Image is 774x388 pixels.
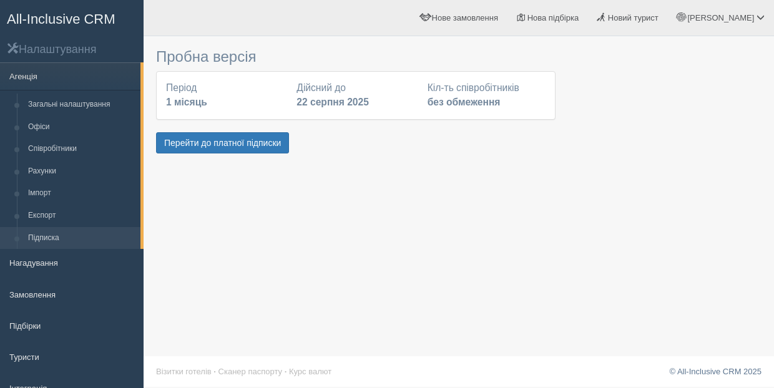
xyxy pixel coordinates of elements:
[213,367,216,376] span: ·
[22,160,140,183] a: Рахунки
[22,94,140,116] a: Загальні налаштування
[156,132,289,153] button: Перейти до платної підписки
[432,13,498,22] span: Нове замовлення
[22,227,140,250] a: Підписка
[160,81,290,110] div: Період
[156,49,556,65] h3: Пробна версія
[218,367,282,376] a: Сканер паспорту
[296,97,369,107] b: 22 серпня 2025
[285,367,287,376] span: ·
[156,367,212,376] a: Візитки готелів
[22,116,140,138] a: Офіси
[428,97,501,107] b: без обмеження
[1,1,143,35] a: All-Inclusive CRM
[166,97,207,107] b: 1 місяць
[22,138,140,160] a: Співробітники
[289,367,331,376] a: Курс валют
[22,205,140,227] a: Експорт
[687,13,754,22] span: [PERSON_NAME]
[7,11,115,27] span: All-Inclusive CRM
[669,367,762,376] a: © All-Inclusive CRM 2025
[608,13,659,22] span: Новий турист
[290,81,421,110] div: Дійсний до
[421,81,552,110] div: Кіл-ть співробітників
[22,182,140,205] a: Імпорт
[527,13,579,22] span: Нова підбірка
